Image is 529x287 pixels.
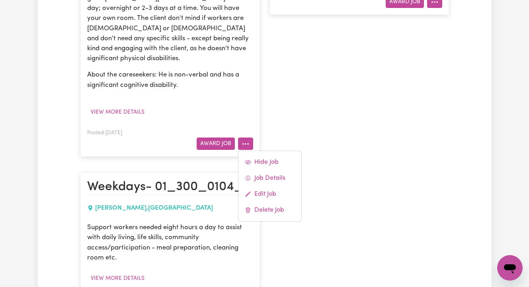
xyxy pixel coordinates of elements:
[238,151,302,222] div: More options
[238,138,253,150] button: More options
[197,138,235,150] button: Award Job
[87,272,148,285] button: View more details
[87,203,238,213] div: [PERSON_NAME] , [GEOGRAPHIC_DATA]
[238,186,301,202] a: Edit Job
[87,179,253,195] h2: Weekdays- 01_300_0104_1_1; Sat - 01_302_0104_1_1; Sun - 01_304_0104_1_1; pub hols - 01_305_0104_1_1
[87,70,253,90] p: About the careseekers: He is non-verbal and has a significant cognitive disability.
[87,222,253,263] p: Support workers needed eight hours a day to assist with daily living, life skills, community acce...
[238,154,301,170] a: Hide Job
[238,202,301,218] a: Delete Job
[238,170,301,186] a: Job Details
[87,130,122,136] span: Posted: [DATE]
[87,106,148,118] button: View more details
[497,255,523,281] iframe: Button to launch messaging window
